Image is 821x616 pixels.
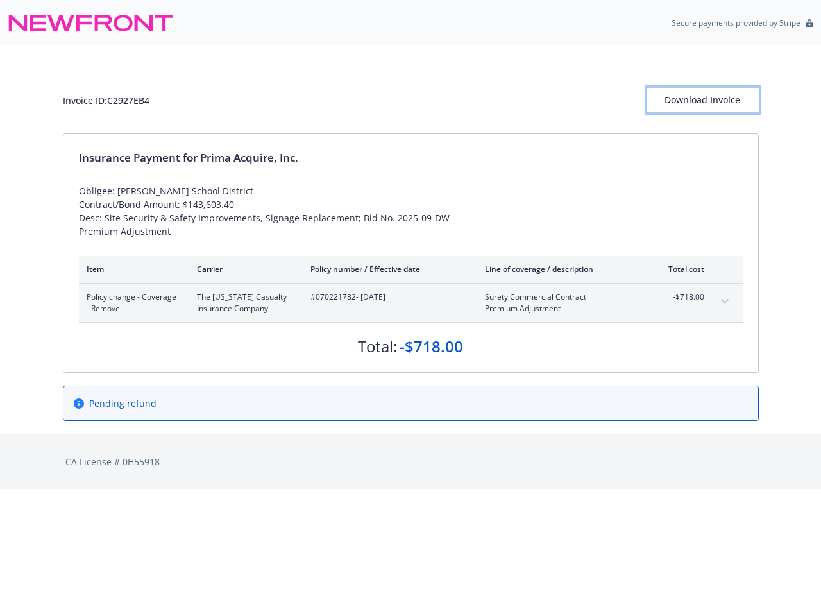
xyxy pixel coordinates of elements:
div: Item [87,264,176,275]
span: Pending refund [89,397,157,410]
span: Policy change - Coverage - Remove [87,291,176,314]
p: Secure payments provided by Stripe [672,17,800,28]
span: -$718.00 [656,291,704,303]
span: Premium Adjustment [485,303,636,314]
span: The [US_STATE] Casualty Insurance Company [197,291,290,314]
button: Download Invoice [647,87,759,113]
div: Download Invoice [647,88,759,112]
span: Surety Commercial Contract [485,291,636,303]
div: -$718.00 [400,336,463,357]
div: Line of coverage / description [485,264,636,275]
span: #070221782 - [DATE] [310,291,464,303]
div: Carrier [197,264,290,275]
div: Invoice ID: C2927EB4 [63,94,149,107]
div: Obligee: [PERSON_NAME] School District Contract/Bond Amount: $143,603.40 Desc: Site Security & Sa... [79,184,743,238]
span: Surety Commercial ContractPremium Adjustment [485,291,636,314]
button: expand content [715,291,735,312]
div: Total: [358,336,397,357]
div: Policy change - Coverage - RemoveThe [US_STATE] Casualty Insurance Company#070221782- [DATE]Suret... [79,284,743,322]
div: Policy number / Effective date [310,264,464,275]
div: Total cost [656,264,704,275]
div: CA License # 0H55918 [65,455,756,468]
div: Insurance Payment for Prima Acquire, Inc. [79,150,743,166]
